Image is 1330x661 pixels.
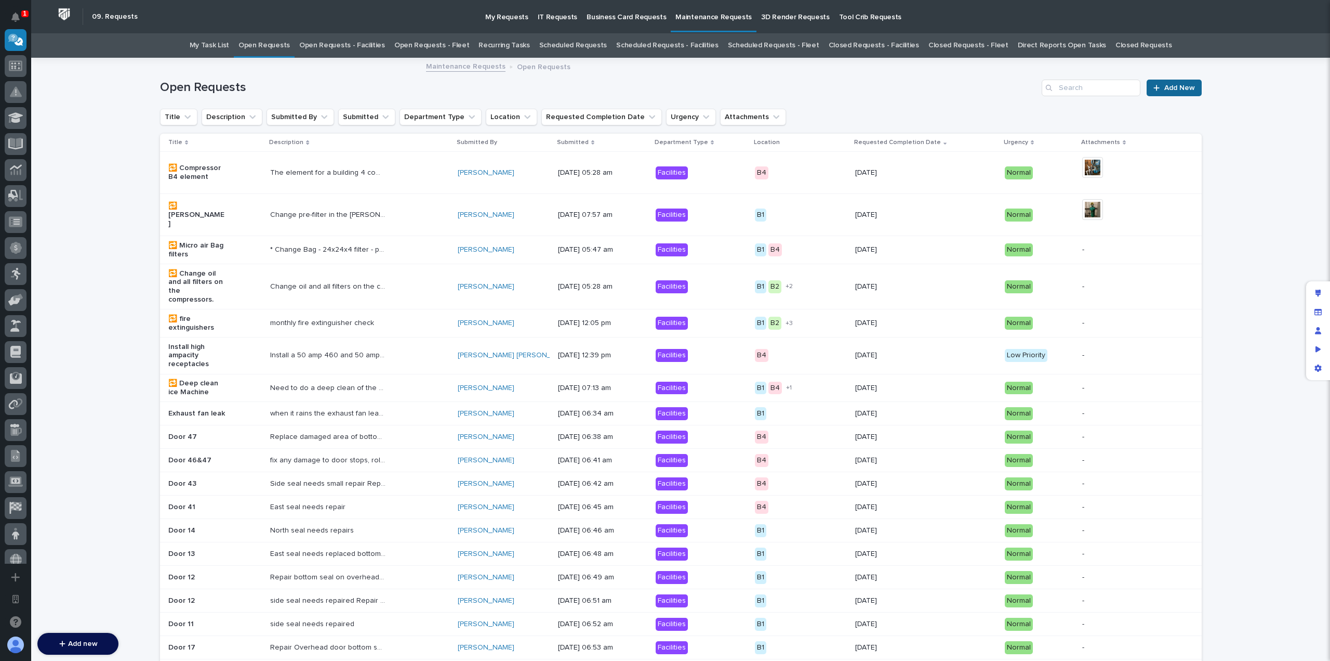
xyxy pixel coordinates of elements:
div: Facilities [656,166,688,179]
p: Door 11 [168,620,226,629]
p: North seal needs repairs [270,524,356,535]
p: [DATE] 06:38 am [558,433,616,442]
p: [DATE] [855,526,913,535]
p: Door 14 [168,526,226,535]
p: when it rains the exhaust fan leaks. we need to seal around it. East wall in building 1 [270,407,388,418]
a: [PERSON_NAME] [458,456,514,465]
a: Scheduled Requests - Fleet [728,33,819,58]
div: Normal [1005,641,1033,654]
div: B4 [755,349,768,362]
tr: Install high ampacity receptaclesInstall a 50 amp 460 and 50 amp 230 recepts in [PERSON_NAME] wor... [160,338,1202,374]
div: Normal [1005,571,1033,584]
p: Repair Overhead door bottom seal [270,641,388,652]
tr: Door 13East seal needs replaced bottom seal is short needs new section addedEast seal needs repla... [160,542,1202,566]
p: [DATE] [855,573,913,582]
div: Facilities [656,571,688,584]
a: [PERSON_NAME] [458,433,514,442]
p: Exhaust fan leak [168,409,226,418]
div: B1 [755,548,766,561]
p: Door 13 [168,550,226,559]
div: Facilities [656,317,688,330]
a: Open Requests - Facilities [299,33,385,58]
p: How can we help? [10,58,189,74]
img: Stacker [10,10,31,31]
p: - [1082,245,1140,254]
p: Door 47 [168,433,226,442]
div: Facilities [656,243,688,256]
p: [DATE] [855,597,913,605]
div: Manage users [1309,321,1327,340]
span: Pylon [103,246,126,254]
tr: 🔁 Compressor B4 elementThe element for a building 4 compressor room needs to be changed where it ... [160,152,1202,194]
a: Maintenance Requests [426,60,506,72]
button: Department Type [400,109,482,125]
a: Closed Requests - Fleet [928,33,1008,58]
p: Install a 50 amp 460 and 50 amp 230 recepts in Patrick Briars work area for testing large ampacit... [270,349,388,360]
a: [PERSON_NAME] [458,169,514,177]
div: Facilities [656,641,688,654]
tr: Door 46&47fix any damage to door stops, rollers, and hinges Replace damaged area of bottom seal o... [160,449,1202,472]
p: [DATE] [855,282,913,291]
p: East seal needs replaced bottom seal is short needs new section added [270,548,388,559]
p: [DATE] 05:47 am [558,245,616,254]
p: Welcome 👋 [10,41,189,58]
button: Description [202,109,262,125]
p: [DATE] 06:41 am [558,456,616,465]
button: Urgency [666,109,716,125]
div: Start new chat [35,161,170,171]
a: Add New [1147,80,1201,96]
p: Door 17 [168,643,226,652]
tr: Door 43Side seal needs small repair Replace damaged area of bottom seal on the overhead doorSide ... [160,472,1202,496]
p: [DATE] [855,319,913,328]
input: Search [1042,80,1140,96]
div: B1 [755,317,766,330]
p: - [1082,573,1140,582]
div: Normal [1005,618,1033,631]
a: [PERSON_NAME] [458,503,514,512]
tr: Door 12Repair bottom seal on overhead doorRepair bottom seal on overhead door [PERSON_NAME] [DATE... [160,566,1202,589]
a: [PERSON_NAME] [458,526,514,535]
a: [PERSON_NAME] [458,409,514,418]
p: - [1082,643,1140,652]
p: [DATE] 06:49 am [558,573,616,582]
div: B1 [755,280,766,293]
div: B1 [755,618,766,631]
p: [DATE] [855,351,913,360]
a: Open Requests - Fleet [394,33,470,58]
div: B1 [755,382,766,395]
p: Replace damaged area of bottom seal on the overhead door [270,431,388,442]
a: [PERSON_NAME] [458,282,514,291]
div: We're available if you need us! [35,171,131,179]
div: Normal [1005,524,1033,537]
a: Open Requests [238,33,290,58]
div: Edit layout [1309,284,1327,303]
p: [DATE] [855,169,913,177]
p: Side seal needs small repair Replace damaged area of bottom seal on the overhead door [270,477,388,488]
p: side seal needs repaired [270,618,356,629]
div: B1 [755,571,766,584]
span: + 2 [786,283,793,290]
p: Department Type [655,137,708,148]
p: - [1082,456,1140,465]
p: - [1082,597,1140,605]
button: Open workspace settings [5,588,26,610]
div: Low Priority [1005,349,1047,362]
span: [PERSON_NAME] [32,223,84,231]
tr: 🔁 Micro air Bag filters* Change Bag - 24x24x4 filter - pre filter* Change Bag - 24x24x4 filter - ... [160,236,1202,264]
button: Submitted [338,109,395,125]
div: B4 [755,501,768,514]
p: [DATE] 06:46 am [558,526,616,535]
div: B4 [755,477,768,490]
p: side seal needs repaired Repair Overhead door bottom seal [270,594,388,605]
p: The element for a building 4 compressor room needs to be changed where it comes out of the dryer. [270,166,388,177]
p: * Change Bag - 24x24x4 filter - pre filter [270,243,388,254]
a: Recurring Tasks [478,33,529,58]
div: App settings [1309,359,1327,378]
tr: Door 14North seal needs repairsNorth seal needs repairs [PERSON_NAME] [DATE] 06:46 amFacilitiesB1... [160,519,1202,542]
h2: 09. Requests [92,12,138,21]
button: users-avatar [5,634,26,656]
p: Door 12 [168,573,226,582]
p: fix any damage to door stops, rollers, and hinges Replace damaged area of bottom seal on the over... [270,454,388,465]
button: Add new [37,633,118,655]
tr: 🔁 [PERSON_NAME]Change pre-filter in the [PERSON_NAME] room Filter # KPEA55HChange pre-filter in t... [160,194,1202,236]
